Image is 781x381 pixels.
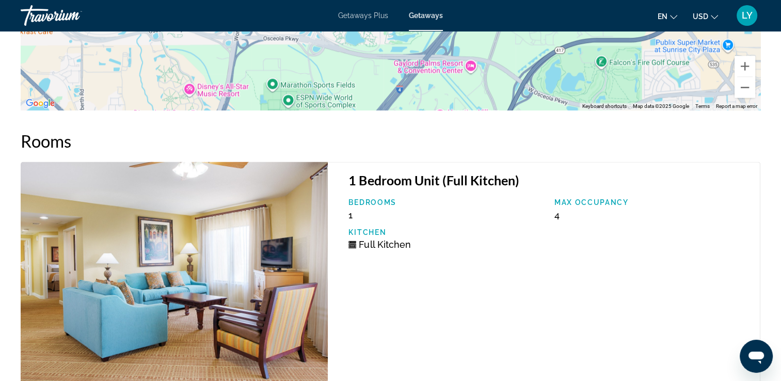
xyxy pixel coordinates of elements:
button: Change currency [693,9,718,24]
a: Open this area in Google Maps (opens a new window) [23,97,57,110]
p: Bedrooms [348,198,544,207]
button: Change language [658,9,677,24]
span: USD [693,12,708,21]
button: Zoom in [735,56,755,76]
span: 1 [348,210,353,220]
span: Full Kitchen [359,239,410,250]
span: Map data ©2025 Google [633,103,689,109]
a: Travorium [21,2,124,29]
iframe: Button to launch messaging window [740,340,773,373]
a: Getaways [409,11,443,20]
span: en [658,12,667,21]
p: Kitchen [348,228,544,236]
span: LY [742,10,753,21]
button: User Menu [734,5,760,26]
a: Report a map error [716,103,757,109]
h3: 1 Bedroom Unit (Full Kitchen) [348,172,750,188]
img: Google [23,97,57,110]
a: Getaways Plus [338,11,388,20]
button: Keyboard shortcuts [582,103,627,110]
a: Terms (opens in new tab) [695,103,710,109]
button: Zoom out [735,77,755,98]
p: Max Occupancy [554,198,750,207]
span: 4 [554,210,560,220]
h2: Rooms [21,131,760,151]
